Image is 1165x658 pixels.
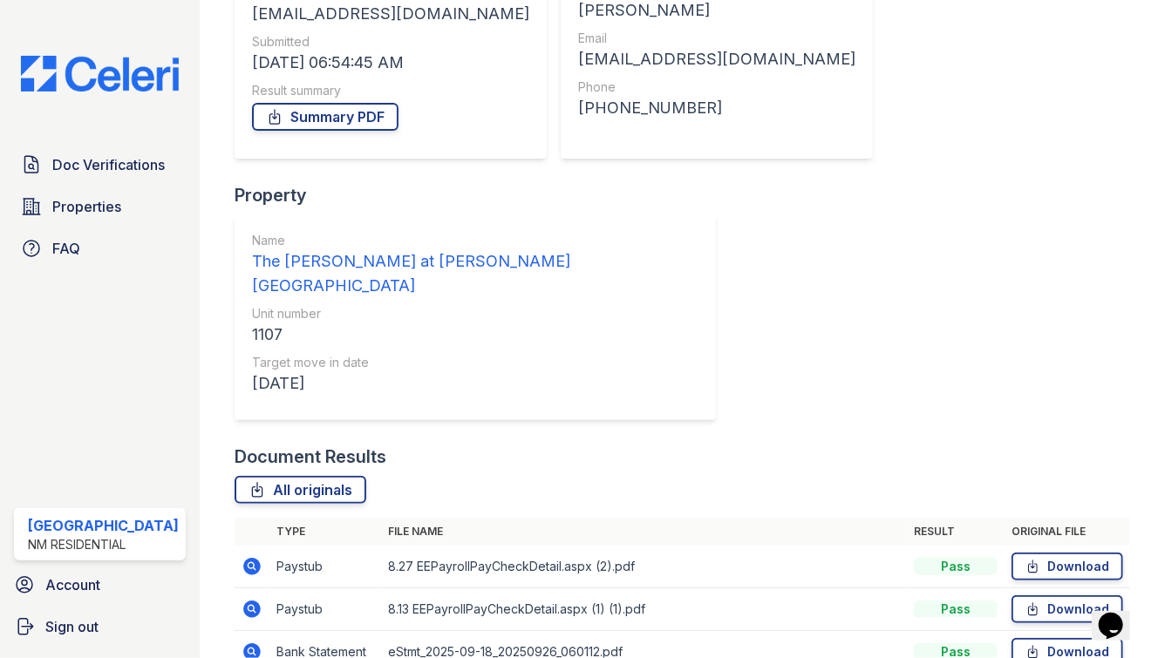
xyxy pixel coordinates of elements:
div: Name [252,232,698,249]
div: [EMAIL_ADDRESS][DOMAIN_NAME] [252,2,529,26]
a: Sign out [7,609,193,644]
span: FAQ [52,238,80,259]
div: [DATE] [252,371,698,396]
div: Unit number [252,305,698,322]
div: Property [235,183,730,207]
a: Summary PDF [252,103,399,131]
img: CE_Logo_Blue-a8612792a0a2168367f1c8372b55b34899dd931a85d93a1a3d3e32e68fde9ad4.png [7,56,193,92]
div: Submitted [252,33,529,51]
iframe: chat widget [1092,588,1148,641]
div: Pass [914,600,998,618]
div: Target move in date [252,354,698,371]
div: [DATE] 06:54:45 AM [252,51,529,75]
th: Result [907,518,1005,546]
div: [PHONE_NUMBER] [578,96,855,120]
a: Doc Verifications [14,147,186,182]
td: Paystub [269,588,381,631]
a: FAQ [14,231,186,266]
a: All originals [235,476,366,504]
a: Download [1012,553,1123,580]
a: Properties [14,189,186,224]
div: [GEOGRAPHIC_DATA] [28,515,179,536]
div: Phone [578,78,855,96]
span: Doc Verifications [52,154,165,175]
a: Account [7,567,193,602]
span: Properties [52,196,121,217]
div: Pass [914,558,998,575]
th: File name [381,518,907,546]
th: Type [269,518,381,546]
div: The [PERSON_NAME] at [PERSON_NAME][GEOGRAPHIC_DATA] [252,249,698,298]
th: Original file [1005,518,1130,546]
div: Document Results [235,444,386,469]
div: 1107 [252,322,698,347]
td: Paystub [269,546,381,588]
div: NM Residential [28,536,179,553]
div: Result summary [252,82,529,99]
span: Account [45,574,100,595]
div: Email [578,30,855,47]
td: 8.13 EEPayrollPayCheckDetail.aspx (1) (1).pdf [381,588,907,631]
span: Sign out [45,616,99,637]
a: Download [1012,595,1123,623]
td: 8.27 EEPayrollPayCheckDetail.aspx (2).pdf [381,546,907,588]
div: [EMAIL_ADDRESS][DOMAIN_NAME] [578,47,855,71]
a: Name The [PERSON_NAME] at [PERSON_NAME][GEOGRAPHIC_DATA] [252,232,698,298]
